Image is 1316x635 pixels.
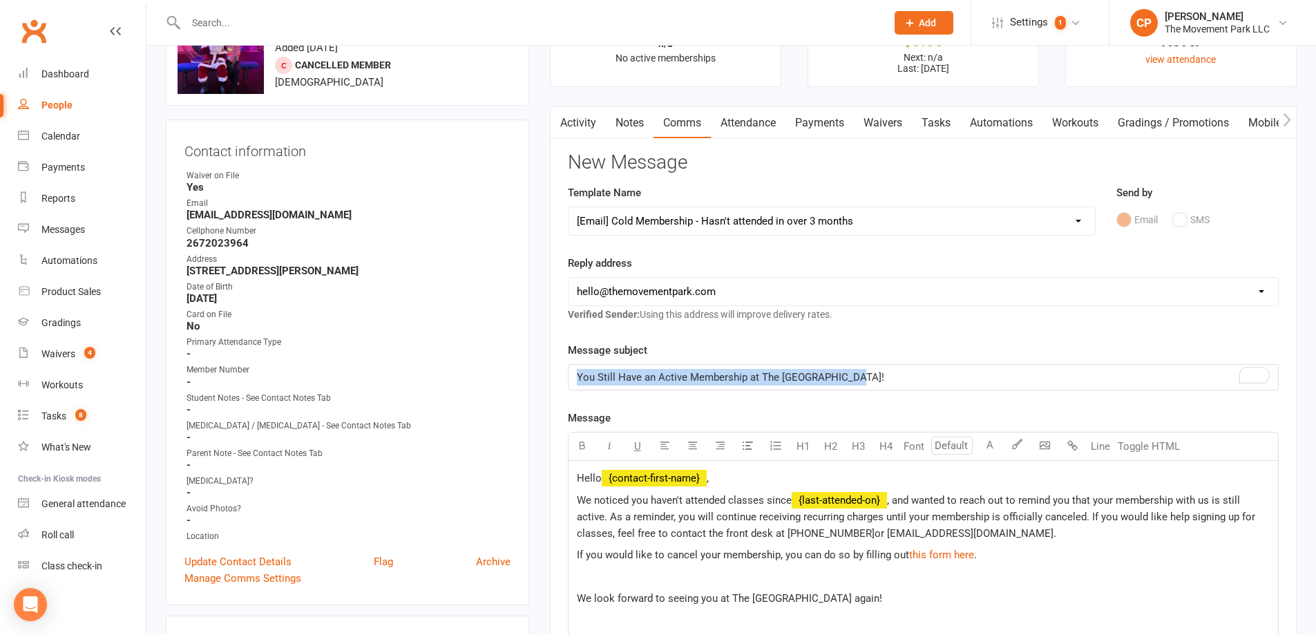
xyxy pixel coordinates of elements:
div: Address [187,253,511,266]
span: , [707,472,709,484]
strong: No [187,320,511,332]
div: Location [187,530,511,543]
div: Waivers [41,348,75,359]
div: Email [187,197,511,210]
a: Tasks 8 [18,401,146,432]
button: Toggle HTML [1114,433,1183,460]
span: We look forward to seeing you at The [GEOGRAPHIC_DATA] again! [577,592,882,605]
strong: - [187,459,511,471]
span: Using this address will improve delivery rates. [568,309,832,320]
a: Attendance [711,107,785,139]
a: Payments [18,152,146,183]
div: Card on File [187,308,511,321]
span: Add [919,17,936,28]
div: [PERSON_NAME] [1165,10,1270,23]
a: Notes [606,107,654,139]
button: H4 [872,433,900,460]
div: Cellphone Number [187,225,511,238]
div: Calendar [41,131,80,142]
span: Settings [1010,7,1048,38]
a: Gradings [18,307,146,339]
span: Cancelled member [295,59,391,70]
a: Class kiosk mode [18,551,146,582]
a: Manage Comms Settings [184,570,301,587]
div: Dashboard [41,68,89,79]
button: Font [900,433,928,460]
img: image1670866760.png [178,8,264,94]
div: Tasks [41,410,66,421]
div: What's New [41,442,91,453]
a: General attendance kiosk mode [18,489,146,520]
div: People [41,99,73,111]
a: Reports [18,183,146,214]
a: What's New [18,432,146,463]
button: H3 [845,433,872,460]
span: . [974,549,977,561]
strong: Verified Sender: [568,309,640,320]
a: Waivers [854,107,912,139]
span: Hello [577,472,602,484]
span: No active memberships [616,53,716,64]
div: Parent Note - See Contact Notes Tab [187,447,511,460]
div: Never [1078,34,1284,48]
div: Avoid Photos? [187,502,511,515]
div: [MEDICAL_DATA] / [MEDICAL_DATA] - See Contact Notes Tab [187,419,511,433]
button: H1 [790,433,817,460]
a: Mobile App [1239,107,1313,139]
button: Add [895,11,953,35]
a: Archive [476,553,511,570]
a: Dashboard [18,59,146,90]
div: To enrich screen reader interactions, please activate Accessibility in Grammarly extension settings [569,365,1278,390]
label: Message [568,410,611,426]
strong: [EMAIL_ADDRESS][DOMAIN_NAME] [187,209,511,221]
div: Roll call [41,529,74,540]
strong: - [187,348,511,360]
a: Automations [18,245,146,276]
strong: - [187,514,511,527]
span: , and wanted to reach out to remind you that your membership with us is still active. As a remind... [577,494,1258,540]
span: [DEMOGRAPHIC_DATA] [275,76,383,88]
time: Added [DATE] [275,41,338,54]
a: Workouts [1042,107,1108,139]
span: 4 [84,347,95,359]
h3: Contact information [184,138,511,159]
div: Date of Birth [187,281,511,294]
a: Update Contact Details [184,553,292,570]
strong: - [187,431,511,444]
a: People [18,90,146,121]
a: Activity [551,107,606,139]
div: Member Number [187,363,511,377]
button: H2 [817,433,845,460]
span: We noticed you haven't attended classes since [577,494,792,506]
a: Workouts [18,370,146,401]
a: Payments [785,107,854,139]
div: Class check-in [41,560,102,571]
div: Student Notes - See Contact Notes Tab [187,392,511,405]
div: General attendance [41,498,126,509]
a: Flag [374,553,393,570]
div: Messages [41,224,85,235]
a: Waivers 4 [18,339,146,370]
strong: [STREET_ADDRESS][PERSON_NAME] [187,265,511,277]
div: Automations [41,255,97,266]
button: A [976,433,1004,460]
a: Roll call [18,520,146,551]
span: You Still Have an Active Membership at The [GEOGRAPHIC_DATA]! [577,371,884,383]
p: Next: n/a Last: [DATE] [821,52,1026,74]
strong: Yes [187,181,511,193]
div: Workouts [41,379,83,390]
strong: [DATE] [187,292,511,305]
span: U [634,440,641,453]
div: $0.00 [821,34,1026,48]
div: The Movement Park LLC [1165,23,1270,35]
div: CP [1130,9,1158,37]
a: Tasks [912,107,960,139]
span: this form here [909,549,974,561]
input: Default [931,437,973,455]
span: 1 [1055,16,1066,30]
input: Search... [182,13,877,32]
div: Waiver on File [187,169,511,182]
a: Comms [654,107,711,139]
label: Template Name [568,184,641,201]
div: Product Sales [41,286,101,297]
